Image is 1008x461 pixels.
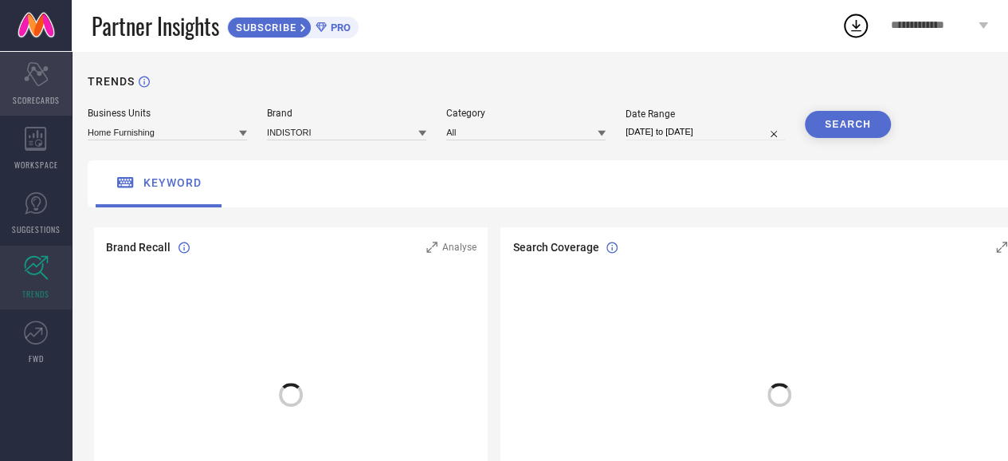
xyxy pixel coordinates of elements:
[14,159,58,171] span: WORKSPACE
[327,22,351,33] span: PRO
[841,11,870,40] div: Open download list
[88,75,135,88] h1: TRENDS
[626,124,785,140] input: Select date range
[805,111,891,138] button: SEARCH
[92,10,219,42] span: Partner Insights
[29,353,44,364] span: FWD
[13,94,60,106] span: SCORECARDS
[143,176,202,189] span: keyword
[441,242,476,253] span: Analyse
[228,22,300,33] span: SUBSCRIBE
[426,242,437,253] svg: Zoom
[267,108,426,119] div: Brand
[88,108,247,119] div: Business Units
[106,241,171,254] span: Brand Recall
[446,108,606,119] div: Category
[512,241,598,254] span: Search Coverage
[996,242,1007,253] svg: Zoom
[227,13,359,38] a: SUBSCRIBEPRO
[22,288,49,300] span: TRENDS
[12,223,61,235] span: SUGGESTIONS
[626,108,785,120] div: Date Range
